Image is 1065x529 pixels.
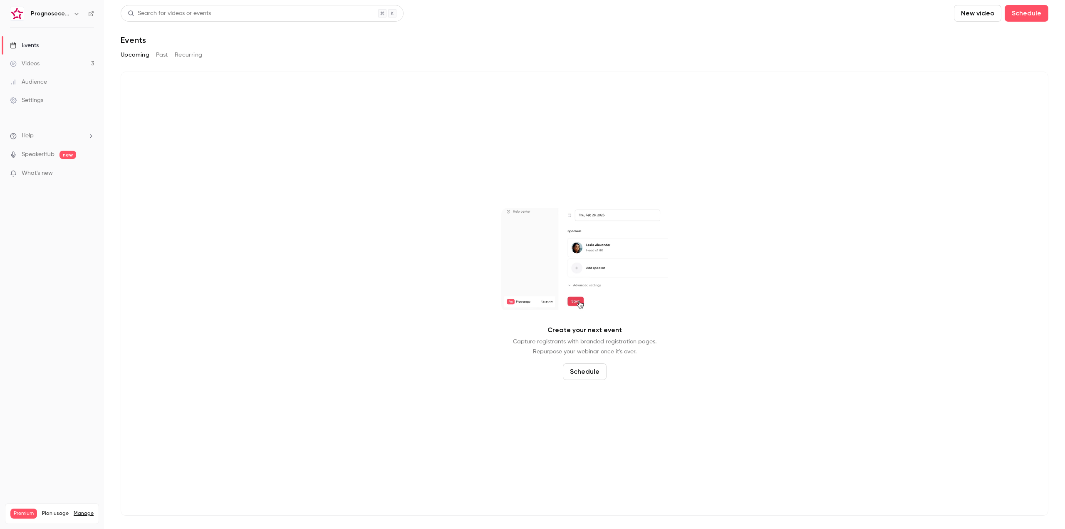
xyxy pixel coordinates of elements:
[22,169,53,178] span: What's new
[10,509,37,519] span: Premium
[175,48,203,62] button: Recurring
[10,60,40,68] div: Videos
[1005,5,1048,22] button: Schedule
[10,96,43,104] div: Settings
[121,35,146,45] h1: Events
[121,48,149,62] button: Upcoming
[42,510,69,517] span: Plan usage
[128,9,211,18] div: Search for videos or events
[22,132,34,140] span: Help
[10,7,24,20] img: Prognosecenteret | Powered by Hubexo
[547,325,622,335] p: Create your next event
[563,363,607,380] button: Schedule
[10,41,39,50] div: Events
[22,150,54,159] a: SpeakerHub
[59,151,76,159] span: new
[954,5,1001,22] button: New video
[513,337,656,357] p: Capture registrants with branded registration pages. Repurpose your webinar once it's over.
[74,510,94,517] a: Manage
[156,48,168,62] button: Past
[31,10,70,18] h6: Prognosecenteret | Powered by Hubexo
[10,132,94,140] li: help-dropdown-opener
[10,78,47,86] div: Audience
